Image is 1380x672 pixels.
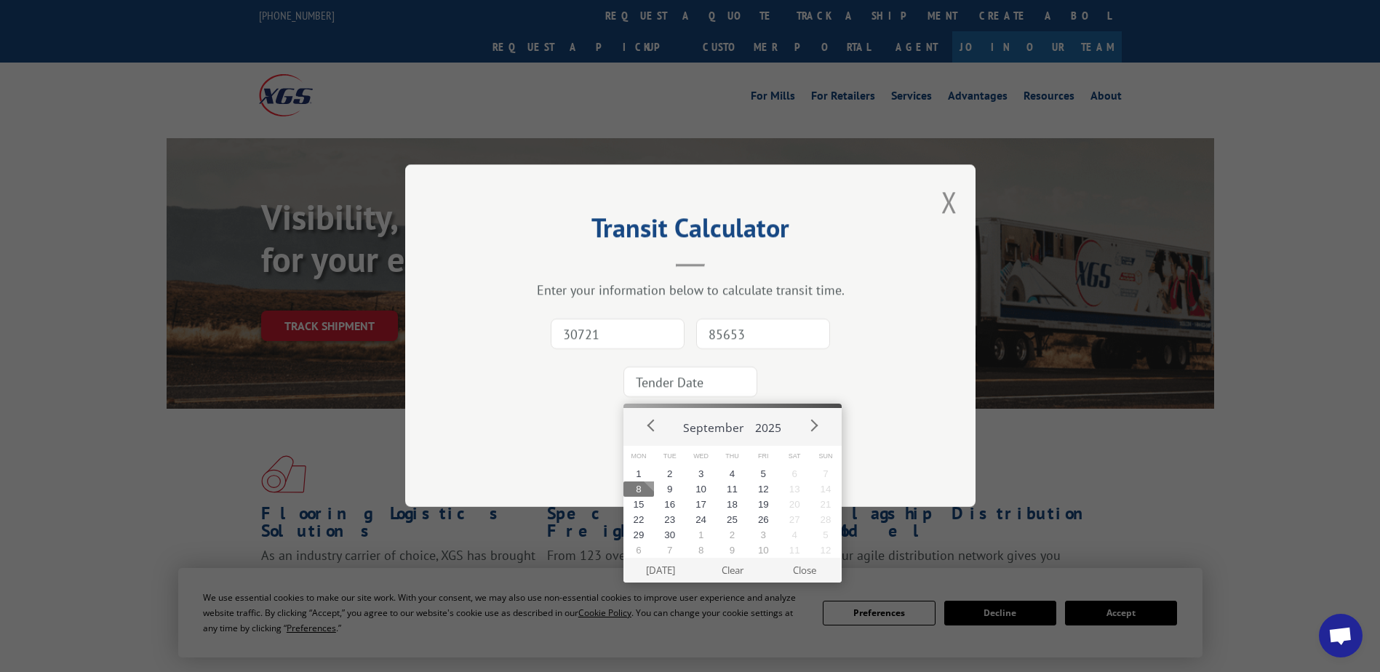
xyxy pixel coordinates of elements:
button: 14 [810,481,842,497]
button: 19 [748,497,779,512]
button: 7 [810,466,842,481]
button: 6 [623,543,655,558]
button: 1 [623,466,655,481]
button: 10 [748,543,779,558]
button: 8 [623,481,655,497]
button: 24 [685,512,717,527]
button: 15 [623,497,655,512]
input: Origin Zip [551,319,685,350]
button: 22 [623,512,655,527]
button: 8 [685,543,717,558]
button: 4 [717,466,748,481]
button: 13 [779,481,810,497]
span: Fri [748,446,779,467]
button: 9 [717,543,748,558]
button: 17 [685,497,717,512]
button: 3 [685,466,717,481]
button: 10 [685,481,717,497]
button: 9 [654,481,685,497]
button: 2 [654,466,685,481]
button: 26 [748,512,779,527]
button: September [677,408,749,441]
button: 25 [717,512,748,527]
button: 11 [779,543,810,558]
button: 4 [779,527,810,543]
button: 30 [654,527,685,543]
input: Tender Date [623,367,757,398]
button: Next [802,415,824,436]
button: 23 [654,512,685,527]
button: 2025 [749,408,787,441]
button: 12 [810,543,842,558]
button: 20 [779,497,810,512]
button: 5 [748,466,779,481]
div: Open chat [1319,614,1363,657]
button: Close [768,558,840,583]
button: 6 [779,466,810,481]
button: 1 [685,527,717,543]
button: 28 [810,512,842,527]
button: 27 [779,512,810,527]
span: Thu [717,446,748,467]
input: Dest. Zip [696,319,830,350]
button: [DATE] [624,558,696,583]
span: Sat [779,446,810,467]
button: Close modal [941,183,957,221]
button: 29 [623,527,655,543]
button: 5 [810,527,842,543]
span: Tue [654,446,685,467]
button: 18 [717,497,748,512]
button: 2 [717,527,748,543]
button: Clear [696,558,768,583]
button: 11 [717,481,748,497]
div: Enter your information below to calculate transit time. [478,282,903,299]
button: 3 [748,527,779,543]
span: Sun [810,446,842,467]
button: 7 [654,543,685,558]
h2: Transit Calculator [478,217,903,245]
span: Mon [623,446,655,467]
button: 21 [810,497,842,512]
button: Prev [641,415,663,436]
span: Wed [685,446,717,467]
button: 16 [654,497,685,512]
button: 12 [748,481,779,497]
